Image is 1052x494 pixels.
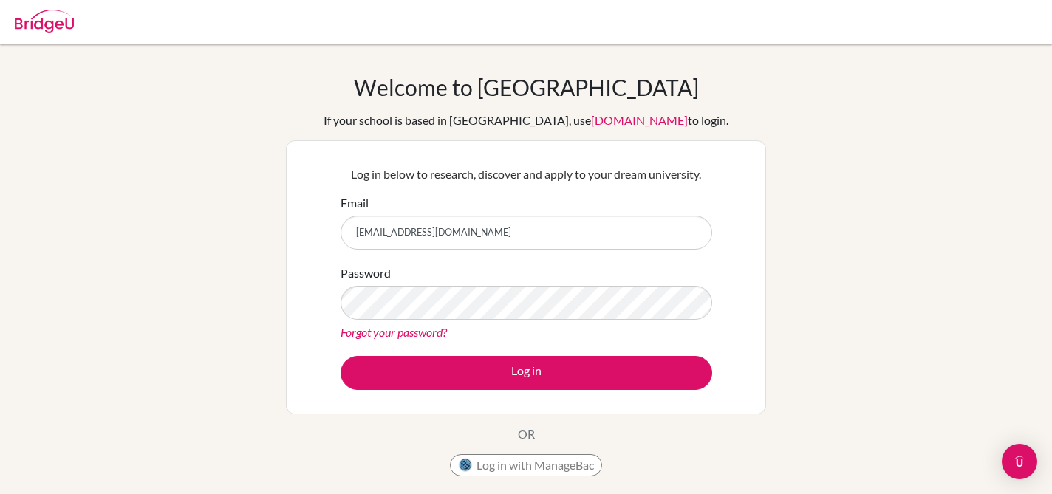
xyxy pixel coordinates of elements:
[324,112,728,129] div: If your school is based in [GEOGRAPHIC_DATA], use to login.
[341,165,712,183] p: Log in below to research, discover and apply to your dream university.
[591,113,688,127] a: [DOMAIN_NAME]
[1002,444,1037,479] div: Open Intercom Messenger
[450,454,602,476] button: Log in with ManageBac
[341,325,447,339] a: Forgot your password?
[341,356,712,390] button: Log in
[341,194,369,212] label: Email
[354,74,699,100] h1: Welcome to [GEOGRAPHIC_DATA]
[15,10,74,33] img: Bridge-U
[518,425,535,443] p: OR
[341,264,391,282] label: Password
